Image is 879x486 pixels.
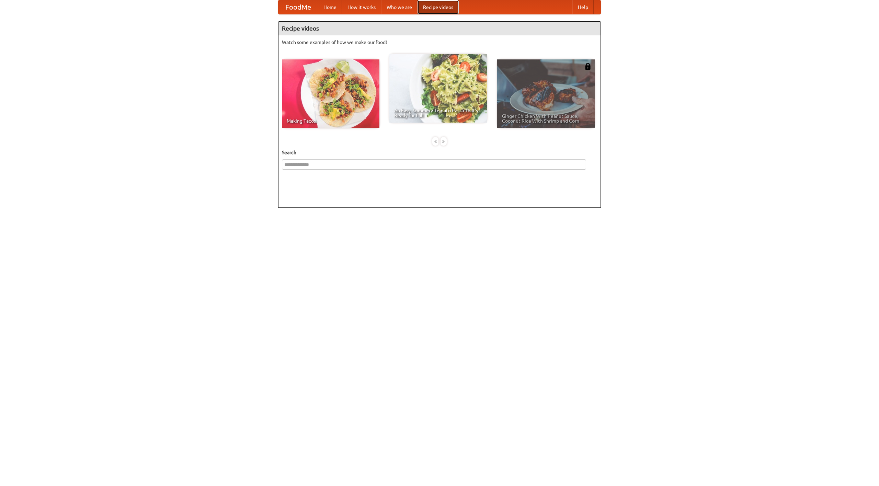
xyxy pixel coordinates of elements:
a: Recipe videos [418,0,459,14]
a: Who we are [381,0,418,14]
a: FoodMe [278,0,318,14]
a: Help [572,0,594,14]
h4: Recipe videos [278,22,601,35]
div: » [441,137,447,146]
a: An Easy, Summery Tomato Pasta That's Ready for Fall [389,54,487,123]
div: « [432,137,438,146]
span: Making Tacos [287,118,375,123]
img: 483408.png [584,63,591,70]
p: Watch some examples of how we make our food! [282,39,597,46]
h5: Search [282,149,597,156]
span: An Easy, Summery Tomato Pasta That's Ready for Fall [394,108,482,118]
a: Home [318,0,342,14]
a: Making Tacos [282,59,379,128]
a: How it works [342,0,381,14]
